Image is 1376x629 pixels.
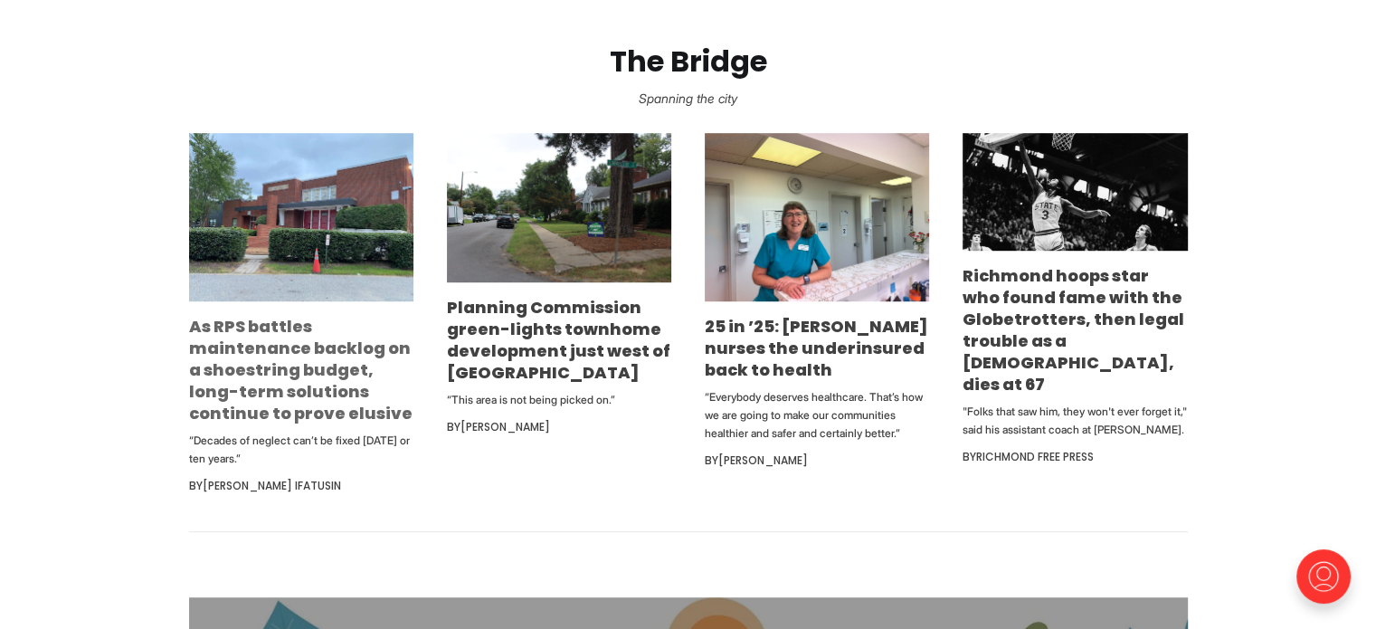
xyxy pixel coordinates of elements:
[29,86,1347,111] p: Spanning the city
[963,446,1187,468] div: By
[705,388,929,443] p: “Everybody deserves healthcare. That’s how we are going to make our communities healthier and saf...
[189,315,413,424] a: As RPS battles maintenance backlog on a shoestring budget, long-term solutions continue to prove ...
[718,453,808,468] a: [PERSON_NAME]
[1281,540,1376,629] iframe: portal-trigger
[460,419,550,434] a: [PERSON_NAME]
[976,449,1094,464] a: Richmond Free Press
[189,133,413,301] img: As RPS battles maintenance backlog on a shoestring budget, long-term solutions continue to prove ...
[189,475,413,497] div: By
[447,391,671,409] p: “This area is not being picked on.”
[963,133,1187,251] img: Richmond hoops star who found fame with the Globetrotters, then legal trouble as a pastor, dies a...
[963,403,1187,439] p: "Folks that saw him, they won't ever forget it," said his assistant coach at [PERSON_NAME].
[447,296,670,384] a: Planning Commission green-lights townhome development just west of [GEOGRAPHIC_DATA]
[705,450,929,472] div: By
[203,478,341,493] a: [PERSON_NAME] Ifatusin
[447,416,671,438] div: By
[447,133,671,282] img: Planning Commission green-lights townhome development just west of Carytown
[705,315,928,381] a: 25 in ’25: [PERSON_NAME] nurses the underinsured back to health
[189,432,413,468] p: “Decades of neglect can’t be fixed [DATE] or ten years.”
[963,264,1184,396] a: Richmond hoops star who found fame with the Globetrotters, then legal trouble as a [DEMOGRAPHIC_D...
[29,45,1347,79] h2: The Bridge
[705,133,929,301] img: 25 in ’25: Marilyn Metzler nurses the underinsured back to health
